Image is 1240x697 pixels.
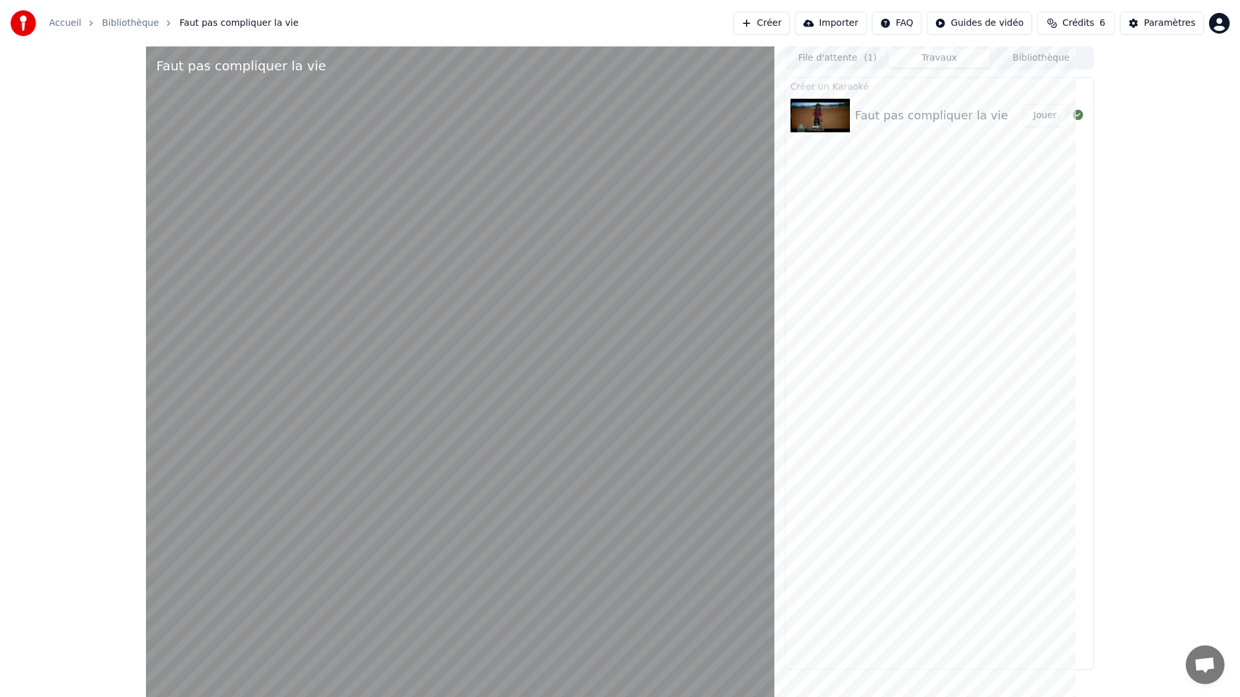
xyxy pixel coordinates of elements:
a: Bibliothèque [102,17,159,30]
a: Ouvrir le chat [1186,645,1224,684]
span: ( 1 ) [864,52,877,65]
button: File d'attente [787,49,889,68]
button: Bibliothèque [990,49,1092,68]
button: Importer [795,12,867,35]
span: 6 [1099,17,1105,30]
div: Faut pas compliquer la vie [156,57,326,75]
button: Créer [733,12,790,35]
button: Paramètres [1120,12,1204,35]
span: Faut pas compliquer la vie [180,17,298,30]
a: Accueil [49,17,81,30]
button: Travaux [889,49,991,68]
button: Guides de vidéo [927,12,1032,35]
div: Paramètres [1144,17,1195,30]
nav: breadcrumb [49,17,298,30]
button: Crédits6 [1037,12,1115,35]
div: Créer un Karaoké [785,78,1093,94]
img: youka [10,10,36,36]
div: Faut pas compliquer la vie [855,106,1008,125]
span: Crédits [1062,17,1094,30]
button: FAQ [872,12,922,35]
button: Jouer [1022,104,1068,127]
